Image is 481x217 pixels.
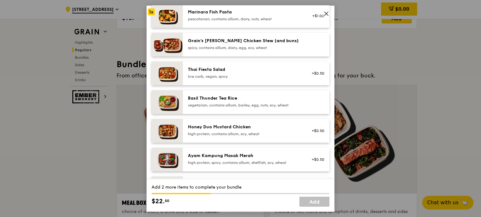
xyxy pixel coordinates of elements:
[152,61,183,85] img: daily_normal_Thai_Fiesta_Salad__Horizontal_.jpg
[152,4,183,27] img: daily_normal_Marinara_Fish_Pasta__Horizontal_.jpg
[188,152,300,159] div: Ayam Kampung Masak Merah
[308,128,324,133] div: +$0.50
[152,147,183,171] img: daily_normal_Ayam_Kampung_Masak_Merah_Horizontal_.jpg
[188,45,300,50] div: spicy, contains allium, dairy, egg, soy, wheat
[188,37,300,44] div: Grain's [PERSON_NAME] Chicken Stew (and buns)
[299,197,329,207] a: Add
[188,95,300,101] div: Basil Thunder Tea Rice
[188,160,300,165] div: high protein, spicy, contains allium, shellfish, soy, wheat
[188,74,300,79] div: low carb, vegan, spicy
[152,32,183,56] img: daily_normal_Grains-Curry-Chicken-Stew-HORZ.jpg
[152,119,183,142] img: daily_normal_Honey_Duo_Mustard_Chicken__Horizontal_.jpg
[148,8,155,15] div: 1x
[188,16,300,21] div: pescatarian, contains allium, dairy, nuts, wheat
[152,90,183,114] img: daily_normal_HORZ-Basil-Thunder-Tea-Rice.jpg
[152,184,329,190] div: Add 2 more items to complete your bundle
[188,9,300,15] div: Marinara Fish Pasta
[152,176,183,200] img: daily_normal_HORZ-Grilled-Farm-Fresh-Chicken.jpg
[188,131,300,136] div: high protein, contains allium, soy, wheat
[308,71,324,76] div: +$0.50
[188,66,300,72] div: Thai Fiesta Salad
[152,197,165,206] span: $22.
[165,198,169,203] span: 50
[308,157,324,162] div: +$0.50
[308,13,324,18] div: +$1.00
[188,124,300,130] div: Honey Duo Mustard Chicken
[188,102,300,107] div: vegetarian, contains allium, barley, egg, nuts, soy, wheat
